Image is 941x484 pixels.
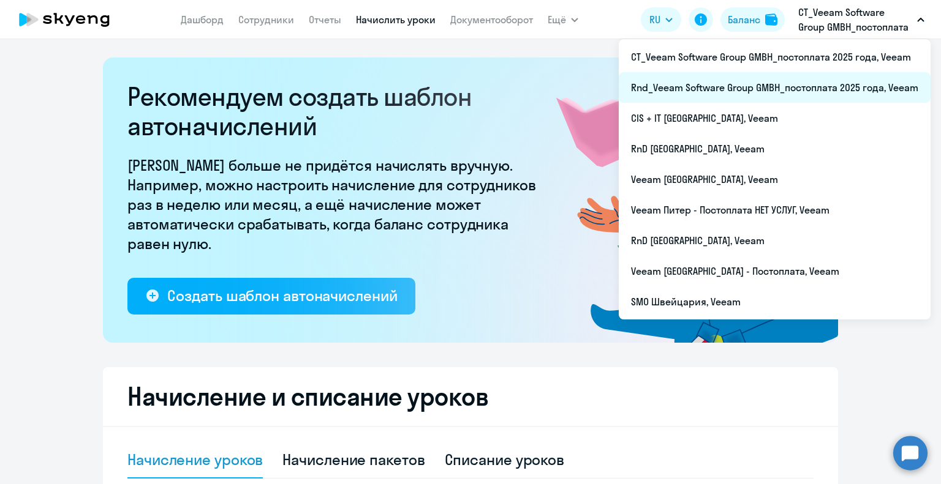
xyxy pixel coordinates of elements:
[792,5,931,34] button: CT_Veeam Software Group GMBH_постоплата 2025 года, Veeam
[445,450,565,469] div: Списание уроков
[548,12,566,27] span: Ещё
[619,39,931,319] ul: Ещё
[641,7,681,32] button: RU
[238,13,294,26] a: Сотрудники
[127,155,544,253] p: [PERSON_NAME] больше не придётся начислять вручную. Например, можно настроить начисление для сотр...
[127,278,415,315] button: Создать шаблон автоначислений
[181,13,224,26] a: Дашборд
[127,450,263,469] div: Начисление уроков
[728,12,760,27] div: Баланс
[450,13,533,26] a: Документооборот
[356,13,436,26] a: Начислить уроки
[167,286,397,305] div: Создать шаблон автоначислений
[548,7,578,32] button: Ещё
[720,7,785,32] button: Балансbalance
[127,82,544,141] h2: Рекомендуем создать шаблон автоначислений
[127,382,814,411] h2: Начисление и списание уроков
[649,12,660,27] span: RU
[309,13,341,26] a: Отчеты
[765,13,777,26] img: balance
[798,5,912,34] p: CT_Veeam Software Group GMBH_постоплата 2025 года, Veeam
[282,450,425,469] div: Начисление пакетов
